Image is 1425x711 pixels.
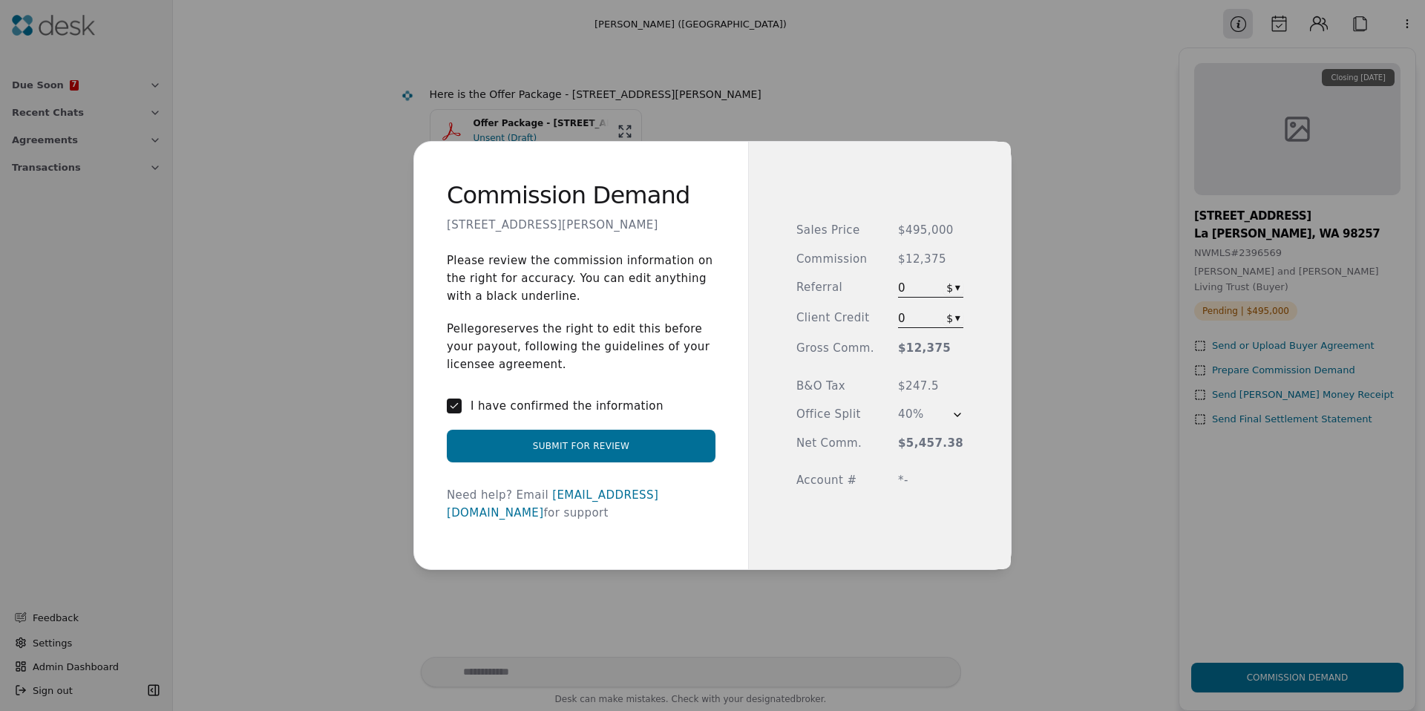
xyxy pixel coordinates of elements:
label: I have confirmed the information [471,397,664,415]
p: Pellego reserves the right to edit this before your payout, following the guidelines of your lice... [447,320,715,373]
span: Referral [796,279,874,298]
span: Net Comm. [796,435,874,452]
p: Please review the commission information on the right for accuracy. You can edit anything with a ... [447,252,715,305]
span: Gross Comm. [796,340,874,357]
div: 40% [898,406,963,423]
span: $12,375 [898,251,963,268]
a: [EMAIL_ADDRESS][DOMAIN_NAME] [447,488,658,520]
button: Submit for Review [447,430,715,462]
span: $12,375 [898,340,963,357]
span: Sales Price [796,222,874,239]
span: B&O Tax [796,378,874,395]
div: ▾ [955,279,960,295]
h2: Commission Demand [447,189,690,202]
div: ▾ [955,309,960,326]
span: Commission [796,251,874,268]
div: Office Split [796,406,874,423]
span: 0 [898,309,925,327]
span: $247.5 [898,378,963,395]
p: [STREET_ADDRESS][PERSON_NAME] [447,217,658,234]
span: $495,000 [898,222,963,239]
button: $ [943,281,963,295]
span: 0 [898,279,925,297]
div: Need help? Email [447,486,715,522]
button: $ [943,311,963,326]
span: for support [543,506,608,520]
span: Client Credit [796,309,874,328]
span: Account # [796,472,874,489]
span: $5,457.38 [898,435,963,452]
